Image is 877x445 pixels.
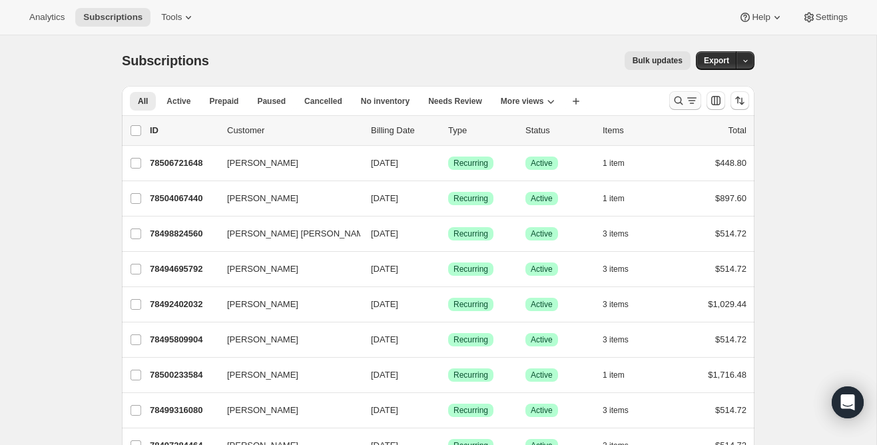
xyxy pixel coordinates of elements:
[150,189,746,208] div: 78504067440[PERSON_NAME][DATE]SuccessRecurringSuccessActive1 item$897.60
[603,189,639,208] button: 1 item
[715,158,746,168] span: $448.80
[603,295,643,314] button: 3 items
[525,124,592,137] p: Status
[219,329,352,350] button: [PERSON_NAME]
[161,12,182,23] span: Tools
[371,228,398,238] span: [DATE]
[603,124,669,137] div: Items
[669,91,701,110] button: Search and filter results
[209,96,238,107] span: Prepaid
[150,404,216,417] p: 78499316080
[453,228,488,239] span: Recurring
[729,124,746,137] p: Total
[493,92,563,111] button: More views
[531,299,553,310] span: Active
[371,158,398,168] span: [DATE]
[219,400,352,421] button: [PERSON_NAME]
[531,193,553,204] span: Active
[29,12,65,23] span: Analytics
[150,154,746,173] div: 78506721648[PERSON_NAME][DATE]SuccessRecurringSuccessActive1 item$448.80
[150,224,746,243] div: 78498824560[PERSON_NAME] [PERSON_NAME][DATE]SuccessRecurringSuccessActive3 items$514.72
[752,12,770,23] span: Help
[816,12,848,23] span: Settings
[715,334,746,344] span: $514.72
[150,330,746,349] div: 78495809904[PERSON_NAME][DATE]SuccessRecurringSuccessActive3 items$514.72
[715,264,746,274] span: $514.72
[361,96,410,107] span: No inventory
[603,228,629,239] span: 3 items
[227,124,360,137] p: Customer
[150,295,746,314] div: 78492402032[PERSON_NAME][DATE]SuccessRecurringSuccessActive3 items$1,029.44
[453,370,488,380] span: Recurring
[227,262,298,276] span: [PERSON_NAME]
[150,157,216,170] p: 78506721648
[153,8,203,27] button: Tools
[83,12,143,23] span: Subscriptions
[227,298,298,311] span: [PERSON_NAME]
[565,92,587,111] button: Create new view
[122,53,209,68] span: Subscriptions
[453,193,488,204] span: Recurring
[453,405,488,416] span: Recurring
[603,264,629,274] span: 3 items
[715,228,746,238] span: $514.72
[150,227,216,240] p: 78498824560
[453,334,488,345] span: Recurring
[150,262,216,276] p: 78494695792
[531,370,553,380] span: Active
[75,8,150,27] button: Subscriptions
[603,334,629,345] span: 3 items
[633,55,683,66] span: Bulk updates
[832,386,864,418] div: Open Intercom Messenger
[794,8,856,27] button: Settings
[708,370,746,380] span: $1,716.48
[603,405,629,416] span: 3 items
[603,224,643,243] button: 3 items
[448,124,515,137] div: Type
[603,330,643,349] button: 3 items
[371,405,398,415] span: [DATE]
[603,366,639,384] button: 1 item
[603,299,629,310] span: 3 items
[219,258,352,280] button: [PERSON_NAME]
[227,227,372,240] span: [PERSON_NAME] [PERSON_NAME]
[21,8,73,27] button: Analytics
[531,228,553,239] span: Active
[257,96,286,107] span: Paused
[708,299,746,309] span: $1,029.44
[731,8,791,27] button: Help
[603,154,639,173] button: 1 item
[150,124,746,137] div: IDCustomerBilling DateTypeStatusItemsTotal
[219,294,352,315] button: [PERSON_NAME]
[531,334,553,345] span: Active
[603,401,643,420] button: 3 items
[453,158,488,169] span: Recurring
[704,55,729,66] span: Export
[150,366,746,384] div: 78500233584[PERSON_NAME][DATE]SuccessRecurringSuccessActive1 item$1,716.48
[227,333,298,346] span: [PERSON_NAME]
[219,223,352,244] button: [PERSON_NAME] [PERSON_NAME]
[501,96,544,107] span: More views
[603,193,625,204] span: 1 item
[531,158,553,169] span: Active
[603,370,625,380] span: 1 item
[531,405,553,416] span: Active
[227,192,298,205] span: [PERSON_NAME]
[453,264,488,274] span: Recurring
[371,193,398,203] span: [DATE]
[150,333,216,346] p: 78495809904
[219,364,352,386] button: [PERSON_NAME]
[603,260,643,278] button: 3 items
[304,96,342,107] span: Cancelled
[603,158,625,169] span: 1 item
[219,188,352,209] button: [PERSON_NAME]
[219,153,352,174] button: [PERSON_NAME]
[150,260,746,278] div: 78494695792[PERSON_NAME][DATE]SuccessRecurringSuccessActive3 items$514.72
[371,124,438,137] p: Billing Date
[371,299,398,309] span: [DATE]
[138,96,148,107] span: All
[531,264,553,274] span: Active
[166,96,190,107] span: Active
[227,157,298,170] span: [PERSON_NAME]
[715,193,746,203] span: $897.60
